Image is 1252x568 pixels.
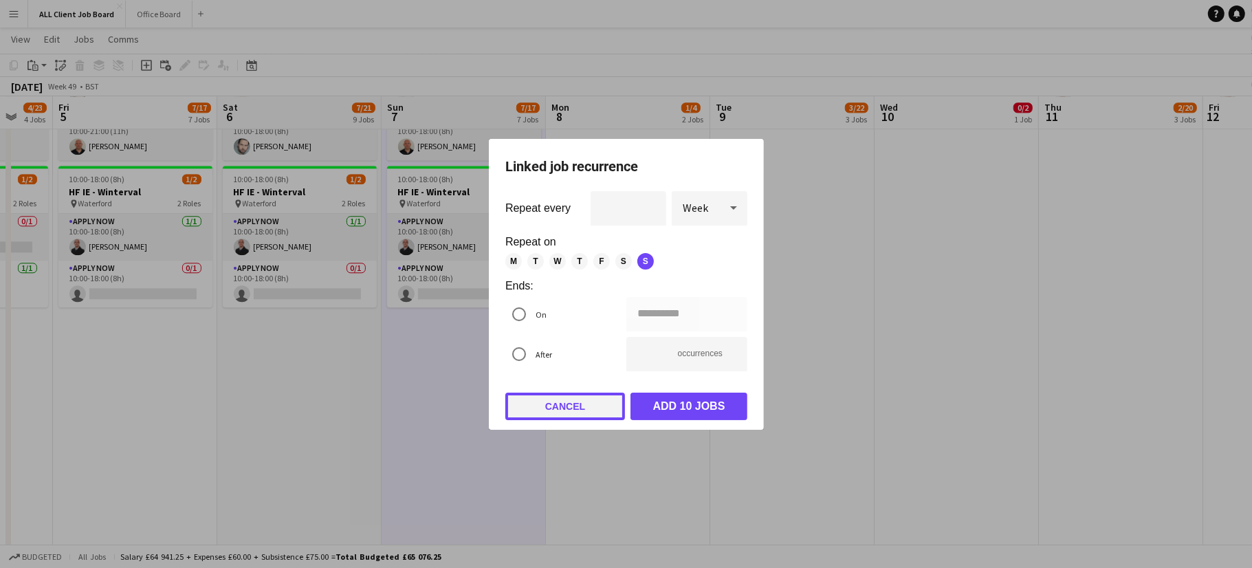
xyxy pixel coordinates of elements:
[571,253,588,270] span: T
[505,393,625,420] button: Cancel
[505,253,747,270] mat-chip-listbox: Repeat weekly
[593,253,610,270] span: F
[630,393,747,420] button: Add 10 jobs
[683,201,708,215] span: Week
[505,237,747,248] label: Repeat on
[505,253,522,270] span: M
[637,253,654,270] span: S
[527,253,544,270] span: T
[533,303,547,325] label: On
[505,203,571,214] label: Repeat every
[549,253,566,270] span: W
[615,253,632,270] span: S
[505,281,747,292] label: Ends:
[505,155,747,177] h1: Linked job recurrence
[533,343,552,364] label: After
